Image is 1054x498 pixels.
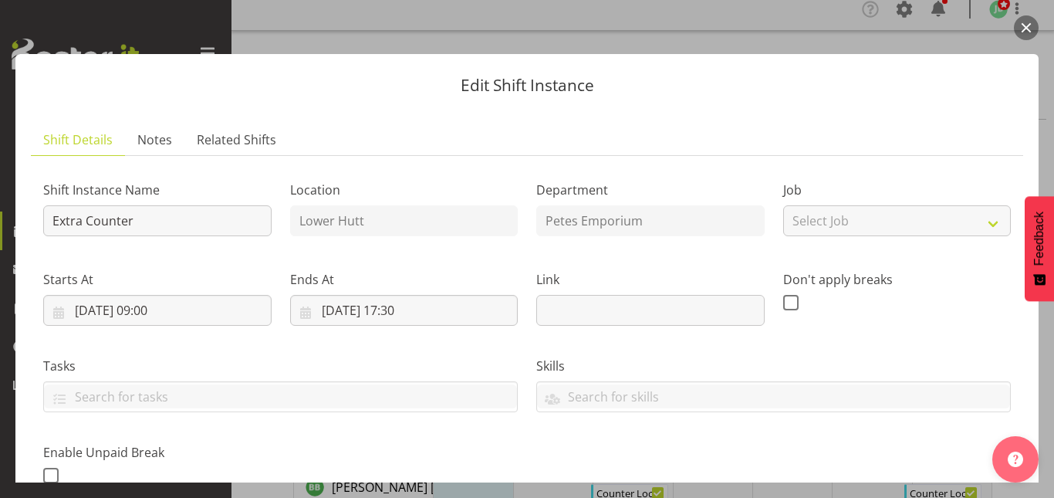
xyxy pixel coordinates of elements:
[536,181,765,199] label: Department
[536,357,1011,375] label: Skills
[783,181,1012,199] label: Job
[43,357,518,375] label: Tasks
[537,385,1010,408] input: Search for skills
[783,270,1012,289] label: Don't apply breaks
[197,130,276,149] span: Related Shifts
[43,270,272,289] label: Starts At
[137,130,172,149] span: Notes
[290,295,519,326] input: Click to select...
[43,205,272,236] input: Shift Instance Name
[290,270,519,289] label: Ends At
[43,295,272,326] input: Click to select...
[536,270,765,289] label: Link
[1032,212,1046,266] span: Feedback
[44,385,517,408] input: Search for tasks
[1025,196,1054,301] button: Feedback - Show survey
[31,77,1023,93] p: Edit Shift Instance
[43,130,113,149] span: Shift Details
[1008,452,1023,467] img: help-xxl-2.png
[43,443,272,462] label: Enable Unpaid Break
[43,181,272,199] label: Shift Instance Name
[290,181,519,199] label: Location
